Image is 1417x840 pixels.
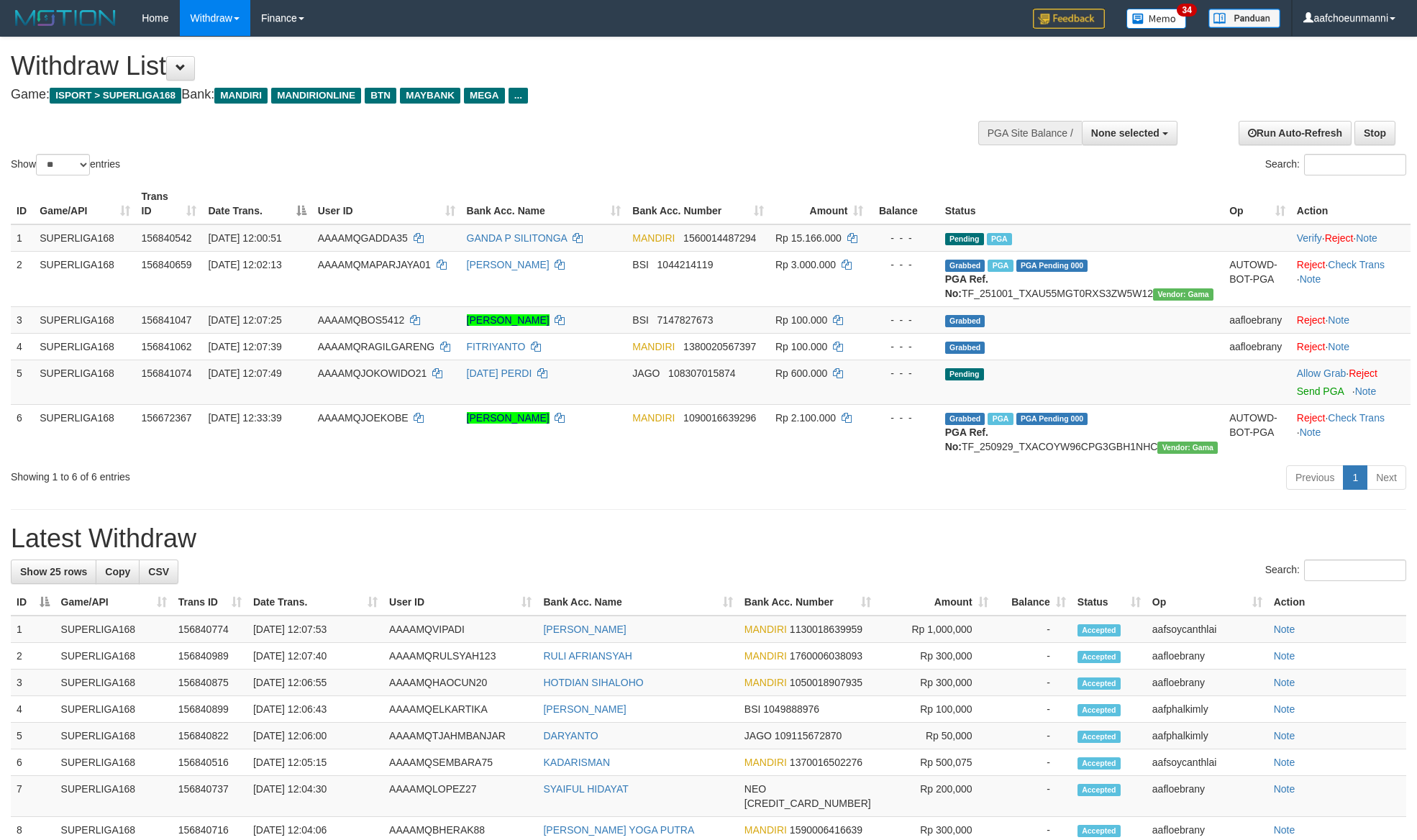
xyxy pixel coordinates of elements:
[400,88,460,104] span: MAYBANK
[1367,465,1406,490] a: Next
[945,315,985,327] span: Grabbed
[775,232,842,244] span: Rp 15.166.000
[875,313,933,327] div: - - -
[1274,757,1295,768] a: Note
[50,88,181,104] span: ISPORT > SUPERLIGA168
[543,677,643,688] a: HOTDIAN SIHALOHO
[739,589,877,616] th: Bank Acc. Number: activate to sort column ascending
[208,259,281,270] span: [DATE] 12:02:13
[744,703,761,715] span: BSI
[1077,624,1121,636] span: Accepted
[11,360,34,404] td: 5
[467,341,526,352] a: FITRIYANTO
[869,183,939,224] th: Balance
[1274,677,1295,688] a: Note
[1291,224,1411,252] td: · ·
[271,88,361,104] span: MANDIRIONLINE
[1291,360,1411,404] td: ·
[467,232,568,244] a: GANDA P SILITONGA
[318,341,435,352] span: AAAAMQRAGILGARENG
[1147,723,1268,749] td: aafphalkimly
[683,341,756,352] span: Copy 1380020567397 to clipboard
[790,824,862,836] span: Copy 1590006416639 to clipboard
[945,260,985,272] span: Grabbed
[875,231,933,245] div: - - -
[1126,9,1187,29] img: Button%20Memo.svg
[318,259,431,270] span: AAAAMQMAPARJAYA01
[383,723,537,749] td: AAAAMQTJAHMBANJAR
[1274,624,1295,635] a: Note
[55,723,173,749] td: SUPERLIGA168
[877,776,994,817] td: Rp 200,000
[994,776,1072,817] td: -
[632,341,675,352] span: MANDIRI
[775,259,836,270] span: Rp 3.000.000
[945,368,984,380] span: Pending
[657,259,714,270] span: Copy 1044214119 to clipboard
[1077,784,1121,796] span: Accepted
[34,404,135,460] td: SUPERLIGA168
[1208,9,1280,28] img: panduan.png
[214,88,268,104] span: MANDIRI
[11,306,34,333] td: 3
[1274,783,1295,795] a: Note
[208,314,281,326] span: [DATE] 12:07:25
[247,723,383,749] td: [DATE] 12:06:00
[173,723,247,749] td: 156840822
[775,314,827,326] span: Rp 100.000
[994,589,1072,616] th: Balance: activate to sort column ascending
[1304,154,1406,175] input: Search:
[1077,825,1121,837] span: Accepted
[383,670,537,696] td: AAAAMQHAOCUN20
[994,670,1072,696] td: -
[467,314,550,326] a: [PERSON_NAME]
[208,341,281,352] span: [DATE] 12:07:39
[34,360,135,404] td: SUPERLIGA168
[1016,413,1088,425] span: PGA Pending
[945,413,985,425] span: Grabbed
[383,616,537,643] td: AAAAMQVIPADI
[11,696,55,723] td: 4
[657,314,714,326] span: Copy 7147827673 to clipboard
[875,257,933,272] div: - - -
[509,88,528,104] span: ...
[770,183,869,224] th: Amount: activate to sort column ascending
[136,183,203,224] th: Trans ID: activate to sort column ascending
[877,643,994,670] td: Rp 300,000
[247,589,383,616] th: Date Trans.: activate to sort column ascending
[945,426,988,452] b: PGA Ref. No:
[11,88,930,102] h4: Game: Bank:
[247,643,383,670] td: [DATE] 12:07:40
[1286,465,1344,490] a: Previous
[1343,465,1367,490] a: 1
[543,650,632,662] a: RULI AFRIANSYAH
[875,366,933,380] div: - - -
[537,589,738,616] th: Bank Acc. Name: activate to sort column ascending
[790,757,862,768] span: Copy 1370016502276 to clipboard
[1328,341,1349,352] a: Note
[1224,333,1291,360] td: aafloebrany
[208,412,281,424] span: [DATE] 12:33:39
[744,624,787,635] span: MANDIRI
[247,696,383,723] td: [DATE] 12:06:43
[763,703,819,715] span: Copy 1049888976 to clipboard
[632,314,649,326] span: BSI
[11,224,34,252] td: 1
[744,730,772,741] span: JAGO
[994,749,1072,776] td: -
[467,412,550,424] a: [PERSON_NAME]
[55,616,173,643] td: SUPERLIGA168
[945,342,985,354] span: Grabbed
[543,757,610,768] a: KADARISMAN
[247,749,383,776] td: [DATE] 12:05:15
[877,616,994,643] td: Rp 1,000,000
[11,524,1406,553] h1: Latest Withdraw
[877,589,994,616] th: Amount: activate to sort column ascending
[775,730,842,741] span: Copy 109115672870 to clipboard
[988,413,1013,425] span: Marked by aafsengchandara
[318,412,409,424] span: AAAAMQJOEKOBE
[1077,704,1121,716] span: Accepted
[668,367,735,379] span: Copy 108307015874 to clipboard
[467,259,550,270] a: [PERSON_NAME]
[994,723,1072,749] td: -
